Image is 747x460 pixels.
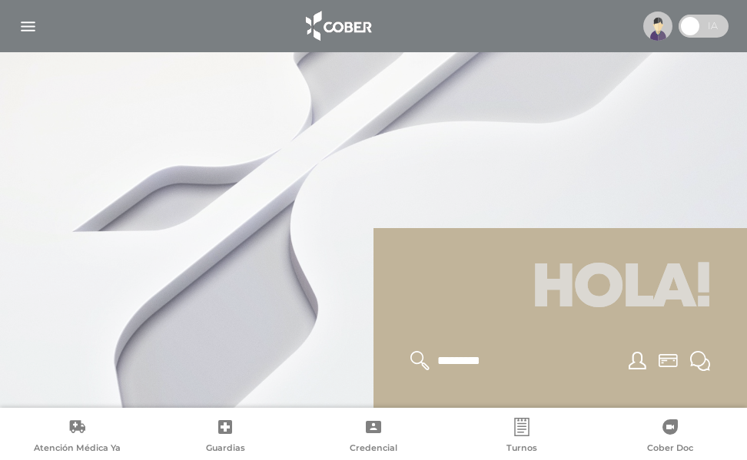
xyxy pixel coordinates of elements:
img: profile-placeholder.svg [643,12,672,41]
a: Guardias [151,418,300,457]
a: Atención Médica Ya [3,418,151,457]
a: Turnos [447,418,596,457]
h1: Hola! [392,247,729,333]
span: Atención Médica Ya [34,442,121,456]
a: Credencial [300,418,448,457]
img: logo_cober_home-white.png [297,8,378,45]
span: Credencial [350,442,397,456]
span: Cober Doc [647,442,693,456]
span: Turnos [506,442,537,456]
img: Cober_menu-lines-white.svg [18,17,38,36]
a: Cober Doc [596,418,744,457]
span: Guardias [206,442,245,456]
